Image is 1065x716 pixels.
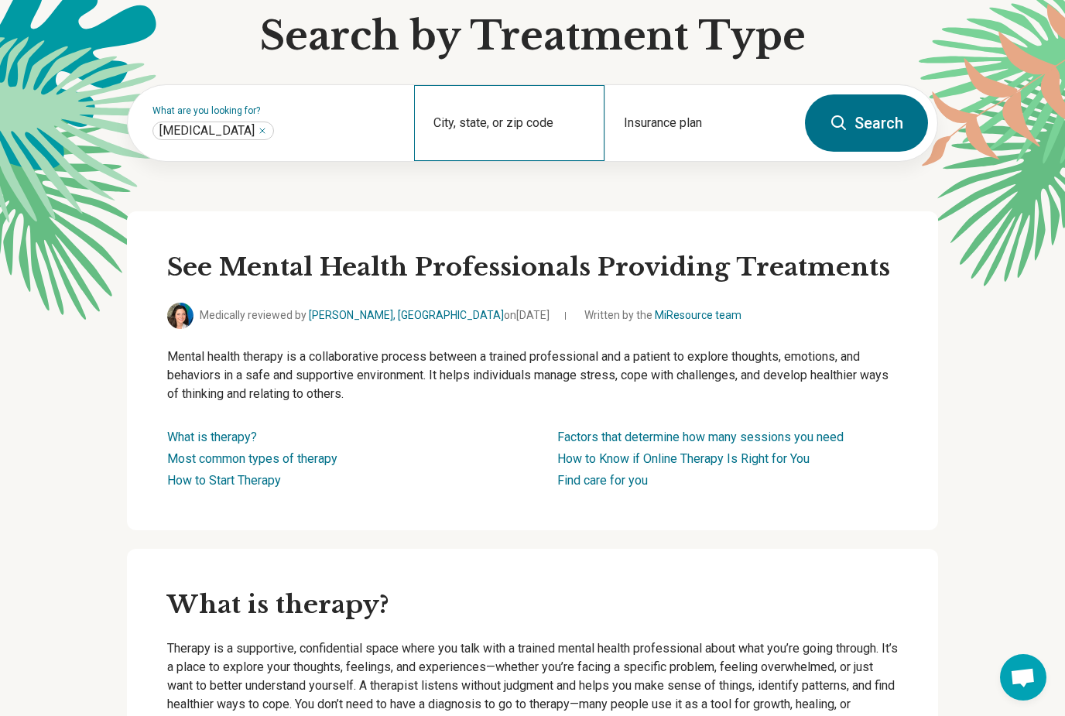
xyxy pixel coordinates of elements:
a: Factors that determine how many sessions you need [557,430,844,444]
a: Open chat [1000,654,1046,701]
h1: Search by Treatment Type [127,13,938,60]
button: Medication Management [258,126,267,135]
a: Most common types of therapy [167,451,337,466]
a: MiResource team [655,309,741,321]
a: [PERSON_NAME], [GEOGRAPHIC_DATA] [309,309,504,321]
h3: What is therapy? [167,589,898,622]
button: Search [805,94,928,152]
a: How to Start Therapy [167,473,281,488]
p: Mental health therapy is a collaborative process between a trained professional and a patient to ... [167,348,898,403]
a: What is therapy? [167,430,257,444]
div: Medication Management [152,122,274,140]
span: Written by the [584,307,741,324]
span: on [DATE] [504,309,550,321]
span: Medically reviewed by [200,307,550,324]
a: Find care for you [557,473,648,488]
label: What are you looking for? [152,106,396,115]
h2: See Mental Health Professionals Providing Treatments [167,252,898,284]
a: How to Know if Online Therapy Is Right for You [557,451,810,466]
span: [MEDICAL_DATA] [159,123,255,139]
